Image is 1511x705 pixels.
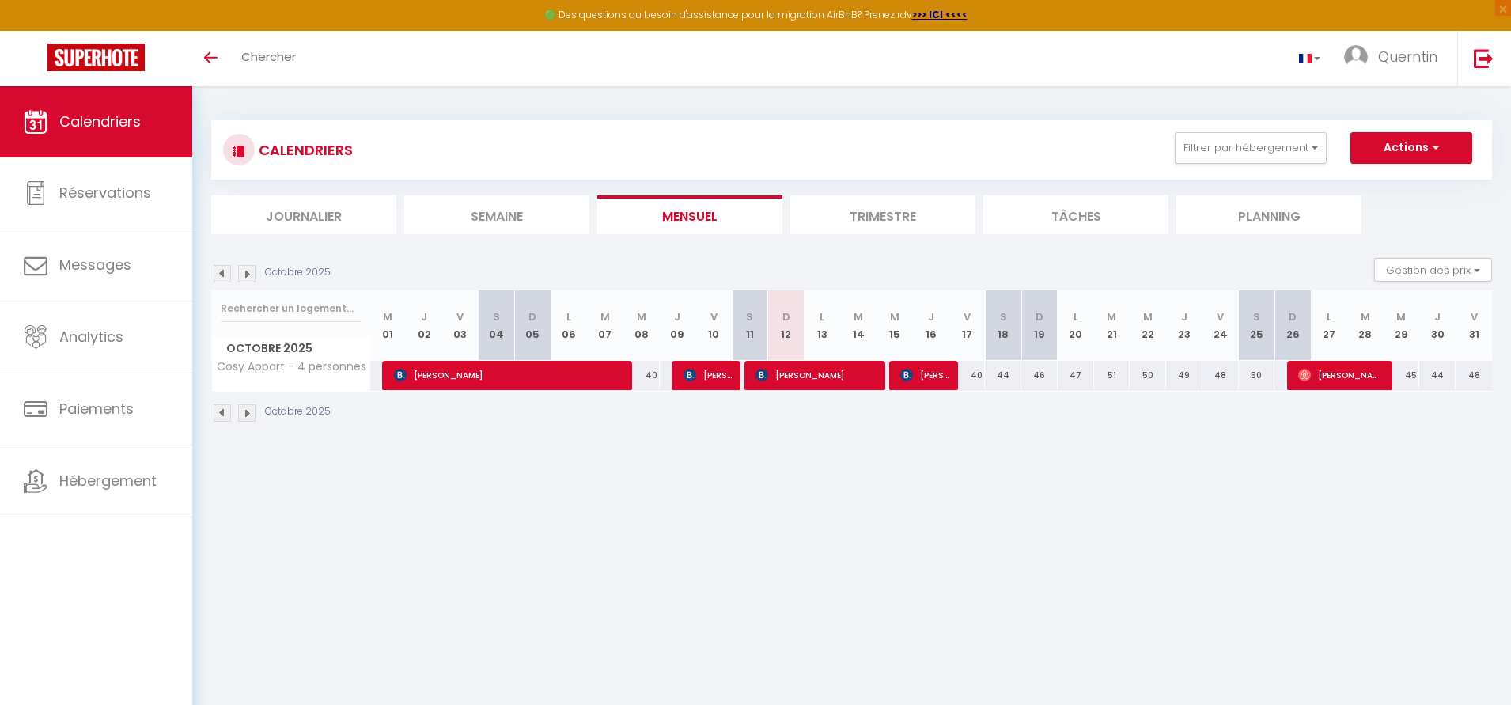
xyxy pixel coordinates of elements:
div: 49 [1166,361,1202,390]
th: 31 [1456,290,1492,361]
span: [PERSON_NAME] [900,360,949,390]
abbr: M [383,309,392,324]
abbr: M [890,309,899,324]
th: 07 [587,290,623,361]
abbr: S [1000,309,1007,324]
abbr: D [782,309,790,324]
th: 28 [1347,290,1384,361]
div: 48 [1202,361,1239,390]
th: 16 [913,290,949,361]
div: 45 [1384,361,1420,390]
th: 27 [1311,290,1347,361]
button: Filtrer par hébergement [1175,132,1327,164]
abbr: V [964,309,971,324]
th: 04 [479,290,515,361]
span: [PERSON_NAME] [684,360,732,390]
img: ... [1344,45,1368,69]
abbr: D [1289,309,1297,324]
th: 29 [1384,290,1420,361]
abbr: D [1036,309,1043,324]
abbr: S [746,309,753,324]
th: 22 [1130,290,1166,361]
li: Trimestre [790,195,975,234]
th: 03 [442,290,479,361]
th: 11 [732,290,768,361]
abbr: M [1107,309,1116,324]
th: 05 [515,290,551,361]
div: 46 [1021,361,1058,390]
th: 15 [877,290,913,361]
th: 13 [805,290,841,361]
abbr: V [1471,309,1478,324]
th: 08 [623,290,660,361]
li: Tâches [983,195,1168,234]
a: Chercher [229,31,308,86]
abbr: L [566,309,571,324]
abbr: J [1434,309,1441,324]
th: 23 [1166,290,1202,361]
span: Paiements [59,399,134,419]
th: 09 [660,290,696,361]
abbr: J [421,309,427,324]
input: Rechercher un logement... [221,294,361,323]
h3: CALENDRIERS [255,132,353,168]
li: Journalier [211,195,396,234]
a: ... Querntin [1332,31,1457,86]
abbr: J [674,309,680,324]
button: Gestion des prix [1374,258,1492,282]
abbr: S [493,309,500,324]
th: 01 [370,290,407,361]
div: 44 [1419,361,1456,390]
abbr: J [1181,309,1187,324]
th: 06 [551,290,587,361]
th: 25 [1239,290,1275,361]
th: 20 [1058,290,1094,361]
th: 21 [1094,290,1130,361]
th: 12 [768,290,805,361]
th: 24 [1202,290,1239,361]
div: 50 [1130,361,1166,390]
p: Octobre 2025 [265,265,331,280]
div: 48 [1456,361,1492,390]
p: Octobre 2025 [265,404,331,419]
img: logout [1474,48,1494,68]
th: 10 [695,290,732,361]
li: Mensuel [597,195,782,234]
th: 26 [1274,290,1311,361]
th: 19 [1021,290,1058,361]
div: 40 [623,361,660,390]
div: 50 [1239,361,1275,390]
abbr: S [1253,309,1260,324]
th: 17 [949,290,986,361]
th: 18 [985,290,1021,361]
span: [PERSON_NAME] [1298,360,1383,390]
abbr: D [528,309,536,324]
abbr: M [1143,309,1153,324]
div: 40 [949,361,986,390]
img: Super Booking [47,44,145,71]
span: Octobre 2025 [212,337,369,360]
abbr: M [637,309,646,324]
li: Semaine [404,195,589,234]
abbr: M [1396,309,1406,324]
div: 51 [1094,361,1130,390]
abbr: M [854,309,863,324]
span: Chercher [241,48,296,65]
abbr: J [928,309,934,324]
span: Querntin [1378,47,1437,66]
span: Messages [59,255,131,275]
abbr: M [600,309,610,324]
abbr: V [1217,309,1224,324]
span: Analytics [59,327,123,347]
abbr: M [1361,309,1370,324]
a: >>> ICI <<<< [912,8,968,21]
span: Cosy Appart - 4 personnes [214,361,366,373]
span: Hébergement [59,471,157,491]
abbr: L [1327,309,1331,324]
th: 14 [840,290,877,361]
abbr: V [456,309,464,324]
div: 47 [1058,361,1094,390]
span: [PERSON_NAME] [755,360,877,390]
abbr: L [1074,309,1078,324]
